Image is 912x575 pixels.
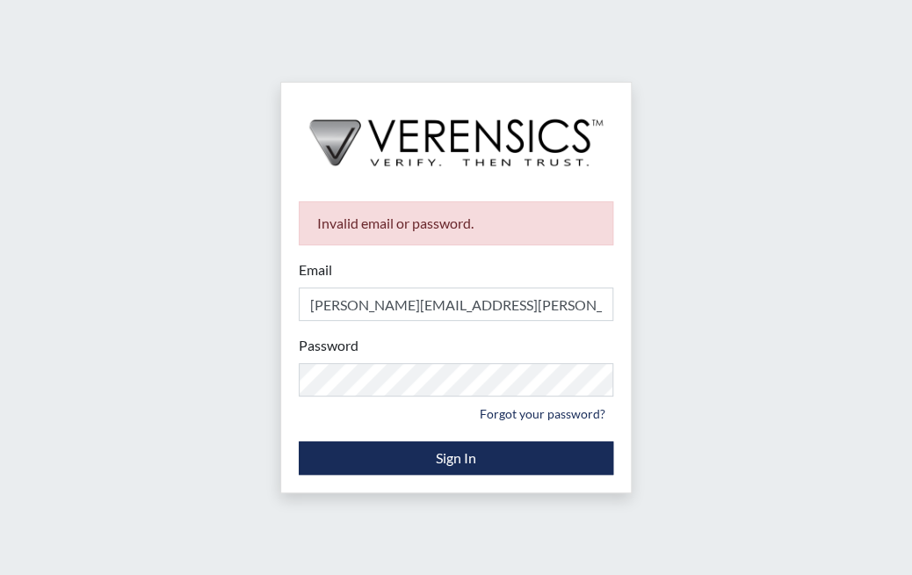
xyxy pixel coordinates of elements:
[299,287,613,321] input: Email
[281,83,631,185] img: logo-wide-black.2aad4157.png
[299,335,358,356] label: Password
[299,259,332,280] label: Email
[472,400,613,427] a: Forgot your password?
[299,441,613,475] button: Sign In
[299,201,613,245] div: Invalid email or password.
